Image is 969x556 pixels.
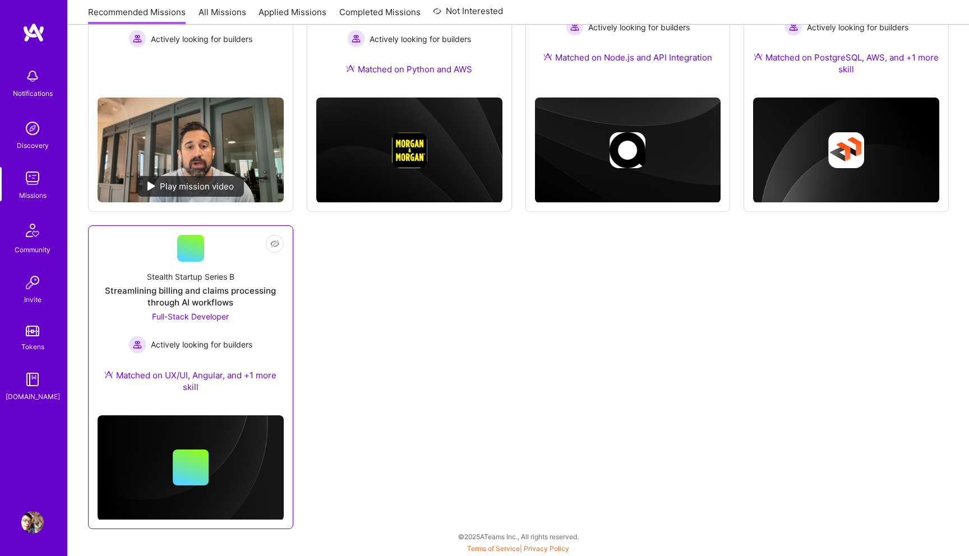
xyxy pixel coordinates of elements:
[754,52,763,61] img: Ateam Purple Icon
[753,52,939,75] div: Matched on PostgreSQL, AWS, and +1 more skill
[316,98,502,203] img: cover
[346,64,355,73] img: Ateam Purple Icon
[67,522,969,550] div: © 2025 ATeams Inc., All rights reserved.
[21,167,44,189] img: teamwork
[270,239,279,248] i: icon EyeClosed
[152,312,229,321] span: Full-Stack Developer
[98,98,284,202] img: No Mission
[588,21,690,33] span: Actively looking for builders
[370,33,471,45] span: Actively looking for builders
[21,341,44,353] div: Tokens
[98,369,284,393] div: Matched on UX/UI, Angular, and +1 more skill
[15,244,50,256] div: Community
[339,6,421,25] a: Completed Missions
[13,87,53,99] div: Notifications
[21,368,44,391] img: guide book
[535,98,721,203] img: cover
[88,6,186,25] a: Recommended Missions
[467,544,520,553] a: Terms of Service
[785,18,802,36] img: Actively looking for builders
[21,117,44,140] img: discovery
[147,271,234,282] div: Stealth Startup Series B
[22,22,45,43] img: logo
[128,30,146,48] img: Actively looking for builders
[828,132,864,168] img: Company logo
[21,511,44,534] img: User Avatar
[19,217,46,244] img: Community
[347,30,365,48] img: Actively looking for builders
[467,544,569,553] span: |
[199,6,246,25] a: All Missions
[21,65,44,87] img: bell
[6,391,60,402] div: [DOMAIN_NAME]
[543,52,712,63] div: Matched on Node.js and API Integration
[147,182,155,191] img: play
[151,33,252,45] span: Actively looking for builders
[566,18,584,36] img: Actively looking for builders
[151,339,252,350] span: Actively looking for builders
[610,132,645,168] img: Company logo
[19,189,47,201] div: Missions
[753,98,939,203] img: cover
[543,52,552,61] img: Ateam Purple Icon
[104,370,113,379] img: Ateam Purple Icon
[98,285,284,308] div: Streamlining billing and claims processing through AI workflows
[24,294,41,305] div: Invite
[346,63,472,75] div: Matched on Python and AWS
[391,132,427,168] img: Company logo
[259,6,326,25] a: Applied Missions
[21,271,44,294] img: Invite
[137,176,244,197] div: Play mission video
[807,21,908,33] span: Actively looking for builders
[17,140,49,151] div: Discovery
[433,4,503,25] a: Not Interested
[26,326,39,336] img: tokens
[128,336,146,354] img: Actively looking for builders
[524,544,569,553] a: Privacy Policy
[98,415,284,521] img: cover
